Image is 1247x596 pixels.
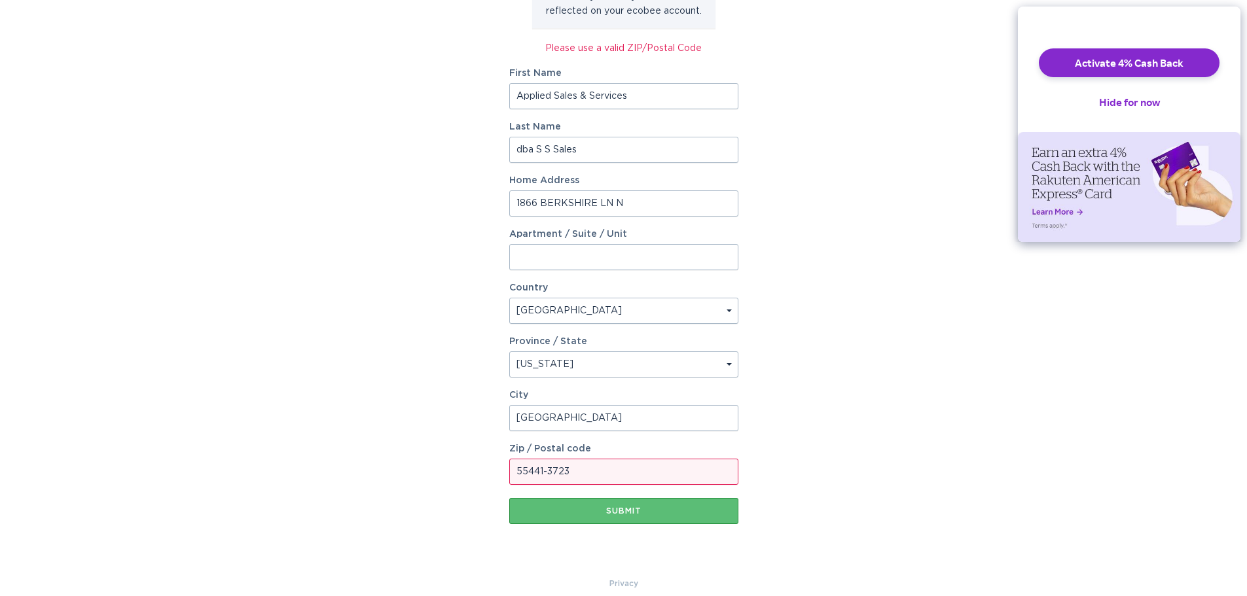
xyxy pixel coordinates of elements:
label: Home Address [509,176,738,185]
label: City [509,391,738,400]
div: Please use a valid ZIP/Postal Code [509,41,738,56]
label: Country [509,283,548,292]
label: First Name [509,69,738,78]
label: Last Name [509,122,738,131]
a: Privacy Policy & Terms of Use [609,576,638,591]
label: Apartment / Suite / Unit [509,230,738,239]
label: Province / State [509,337,587,346]
label: Zip / Postal code [509,444,738,453]
div: Submit [516,507,732,515]
button: Submit [509,498,738,524]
